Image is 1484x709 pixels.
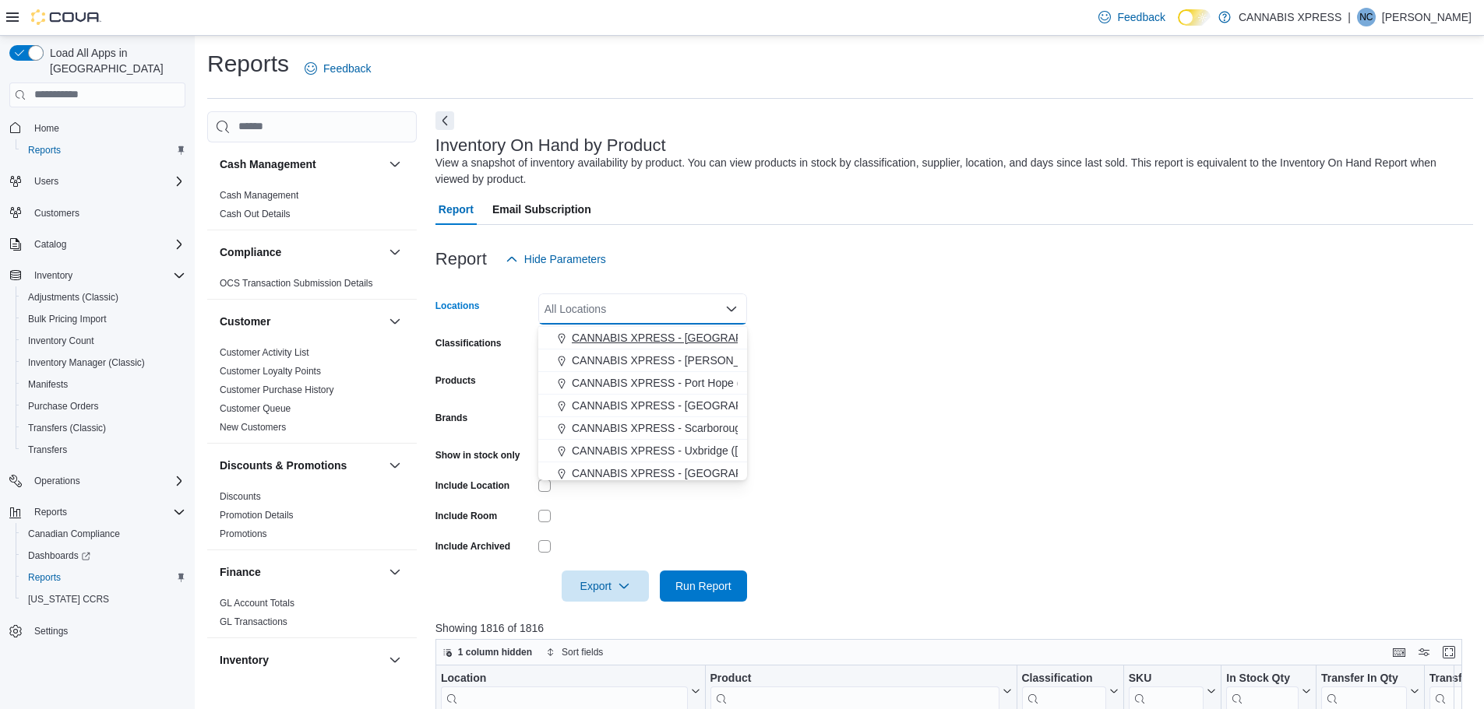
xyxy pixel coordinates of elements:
button: Next [435,111,454,130]
button: Customers [3,202,192,224]
span: Discounts [220,490,261,503]
span: CANNABIS XPRESS - Uxbridge ([GEOGRAPHIC_DATA]) [572,443,852,458]
span: Manifests [28,378,68,391]
button: Hide Parameters [499,244,612,275]
span: Inventory [28,266,185,285]
div: Nathan Chan [1357,8,1376,26]
a: GL Account Totals [220,598,294,609]
span: Reports [22,568,185,587]
div: Customer [207,343,417,443]
span: Inventory Count [28,335,94,347]
h1: Reports [207,48,289,79]
a: OCS Transaction Submission Details [220,278,373,289]
span: Promotion Details [220,509,294,521]
h3: Customer [220,314,270,329]
a: Canadian Compliance [22,525,126,543]
button: Home [3,117,192,139]
button: Users [3,170,192,192]
span: Inventory Count [22,332,185,350]
span: Home [34,122,59,135]
button: Sort fields [540,643,609,662]
span: Inventory [34,269,72,282]
span: Transfers [22,440,185,459]
button: Inventory [3,265,192,286]
label: Classifications [435,337,502,349]
button: Discounts & Promotions [386,456,404,475]
button: Keyboard shortcuts [1390,643,1408,662]
button: Customer [220,314,382,329]
span: GL Transactions [220,616,287,628]
div: View a snapshot of inventory availability by product. You can view products in stock by classific... [435,155,1465,188]
button: Compliance [220,244,382,260]
button: Discounts & Promotions [220,458,382,473]
span: Home [28,118,185,138]
span: GL Account Totals [220,597,294,609]
span: Cash Out Details [220,208,291,220]
a: Customers [28,204,86,223]
button: Users [28,172,65,191]
span: CANNABIS XPRESS - Port Hope ([PERSON_NAME] Drive) [572,375,862,391]
button: Inventory Count [16,330,192,352]
a: Transfers (Classic) [22,419,112,437]
a: Bulk Pricing Import [22,310,113,328]
span: 1 column hidden [458,646,532,658]
button: Run Report [660,570,747,602]
span: Inventory Manager (Classic) [22,353,185,372]
h3: Inventory [220,652,269,668]
span: Feedback [323,61,371,76]
span: CANNABIS XPRESS - [GEOGRAPHIC_DATA][PERSON_NAME] ([GEOGRAPHIC_DATA]) [572,330,1012,346]
a: Manifests [22,375,74,394]
a: Dashboards [16,545,192,567]
span: OCS Transaction Submission Details [220,277,373,290]
span: Canadian Compliance [22,525,185,543]
label: Brands [435,412,467,424]
span: Reports [22,141,185,160]
span: Cash Management [220,189,298,202]
span: Operations [28,472,185,490]
h3: Inventory On Hand by Product [435,136,666,155]
button: Transfers (Classic) [16,417,192,439]
span: Customer Activity List [220,346,309,359]
button: Reports [3,501,192,523]
button: Catalog [3,233,192,255]
a: Home [28,119,65,138]
span: Transfers (Classic) [28,422,106,434]
a: Customer Queue [220,403,291,414]
a: Customer Activity List [220,347,309,358]
span: Users [28,172,185,191]
span: CANNABIS XPRESS - [GEOGRAPHIC_DATA] ([GEOGRAPHIC_DATA]) [572,398,922,413]
label: Include Location [435,479,509,492]
span: Users [34,175,58,188]
div: Product [710,671,999,686]
button: Inventory [220,652,382,668]
p: [PERSON_NAME] [1382,8,1472,26]
span: Report [439,194,474,225]
button: [US_STATE] CCRS [16,588,192,610]
div: Classification [1021,671,1105,686]
a: Inventory Count [22,332,100,350]
a: Cash Management [220,190,298,201]
span: Bulk Pricing Import [28,313,107,325]
a: Reports [22,141,67,160]
button: Adjustments (Classic) [16,286,192,308]
button: Cash Management [386,155,404,174]
input: Dark Mode [1178,9,1211,26]
button: CANNABIS XPRESS - Port Hope ([PERSON_NAME] Drive) [538,372,747,395]
a: [US_STATE] CCRS [22,590,115,609]
span: New Customers [220,421,286,433]
span: Settings [28,621,185,641]
button: Inventory [28,266,79,285]
label: Show in stock only [435,449,520,462]
span: Email Subscription [492,194,591,225]
span: Washington CCRS [22,590,185,609]
button: Cash Management [220,156,382,172]
a: Feedback [1092,2,1171,33]
a: Settings [28,622,74,641]
p: Showing 1816 of 1816 [435,620,1473,636]
button: Enter fullscreen [1440,643,1458,662]
span: Catalog [34,238,66,251]
span: Customer Loyalty Points [220,365,321,377]
button: Operations [28,472,86,490]
span: Reports [28,503,185,521]
span: Adjustments (Classic) [22,288,185,307]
